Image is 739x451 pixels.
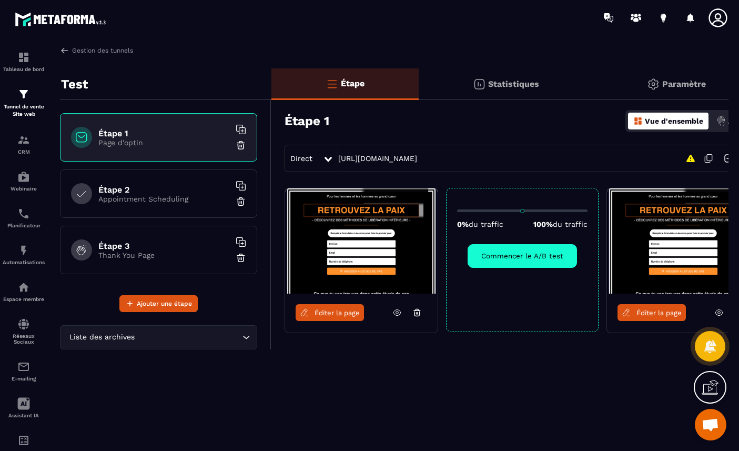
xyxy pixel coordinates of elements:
[469,220,503,228] span: du traffic
[617,304,686,321] a: Éditer la page
[326,77,338,90] img: bars-o.4a397970.svg
[716,116,726,126] img: actions.d6e523a2.png
[98,251,230,259] p: Thank You Page
[3,80,45,126] a: formationformationTunnel de vente Site web
[533,220,588,228] p: 100%
[473,78,485,91] img: stats.20deebd0.svg
[17,244,30,257] img: automations
[3,149,45,155] p: CRM
[3,126,45,163] a: formationformationCRM
[17,88,30,101] img: formation
[61,74,88,95] p: Test
[3,259,45,265] p: Automatisations
[3,163,45,199] a: automationsautomationsWebinaire
[3,103,45,118] p: Tunnel de vente Site web
[67,332,137,343] span: Liste des archives
[3,223,45,228] p: Planificateur
[137,332,240,343] input: Search for option
[285,114,329,128] h3: Étape 1
[3,296,45,302] p: Espace membre
[17,281,30,294] img: automations
[17,51,30,64] img: formation
[3,236,45,273] a: automationsautomationsAutomatisations
[3,43,45,80] a: formationformationTableau de bord
[285,188,438,294] img: image
[119,295,198,312] button: Ajouter une étape
[17,134,30,146] img: formation
[98,128,230,138] h6: Étape 1
[3,413,45,418] p: Assistant IA
[468,244,577,268] button: Commencer le A/B test
[98,241,230,251] h6: Étape 3
[3,376,45,382] p: E-mailing
[315,309,360,317] span: Éditer la page
[290,154,312,163] span: Direct
[662,79,706,89] p: Paramètre
[98,185,230,195] h6: Étape 2
[553,220,588,228] span: du traffic
[17,360,30,373] img: email
[60,46,133,55] a: Gestion des tunnels
[137,298,192,309] span: Ajouter une étape
[3,353,45,389] a: emailemailE-mailing
[3,310,45,353] a: social-networksocial-networkRéseaux Sociaux
[457,220,503,228] p: 0%
[236,140,246,151] img: trash
[236,196,246,207] img: trash
[15,9,109,29] img: logo
[3,273,45,310] a: automationsautomationsEspace membre
[3,186,45,192] p: Webinaire
[3,66,45,72] p: Tableau de bord
[17,318,30,330] img: social-network
[60,325,257,349] div: Search for option
[98,195,230,203] p: Appointment Scheduling
[17,207,30,220] img: scheduler
[636,309,682,317] span: Éditer la page
[633,116,643,126] img: dashboard-orange.40269519.svg
[647,78,660,91] img: setting-gr.5f69749f.svg
[3,389,45,426] a: Assistant IA
[17,171,30,183] img: automations
[338,154,417,163] a: [URL][DOMAIN_NAME]
[3,333,45,345] p: Réseaux Sociaux
[718,148,738,168] img: arrow-next.bcc2205e.svg
[60,46,69,55] img: arrow
[695,409,726,440] div: Ouvrir le chat
[98,138,230,147] p: Page d'optin
[3,199,45,236] a: schedulerschedulerPlanificateur
[645,117,703,125] p: Vue d'ensemble
[17,434,30,447] img: accountant
[296,304,364,321] a: Éditer la page
[488,79,539,89] p: Statistiques
[341,78,365,88] p: Étape
[236,253,246,263] img: trash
